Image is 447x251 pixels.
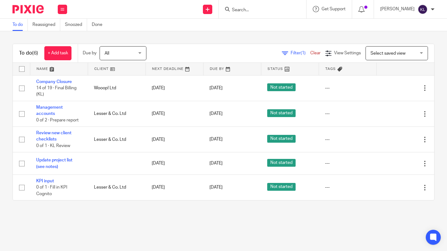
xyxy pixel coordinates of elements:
[32,19,60,31] a: Reassigned
[32,51,38,56] span: (6)
[145,127,203,152] td: [DATE]
[36,158,72,169] a: Update project list (see notes)
[19,50,38,57] h1: To do
[209,137,223,142] span: [DATE]
[36,179,54,183] a: KPI input
[65,19,87,31] a: Snoozed
[301,51,306,55] span: (1)
[325,184,370,190] div: ---
[36,144,70,148] span: 0 of 1 · KL Review
[36,131,71,141] a: Review new client checklists
[145,75,203,101] td: [DATE]
[145,175,203,200] td: [DATE]
[267,183,296,191] span: Not started
[209,112,223,116] span: [DATE]
[325,160,370,166] div: ---
[325,111,370,117] div: ---
[36,86,76,97] span: 14 of 19 · Final Billing (KL)
[12,5,44,13] img: Pixie
[36,185,67,196] span: 0 of 1 · Fill in KPI Cognito
[88,175,145,200] td: Lesser & Co. Ltd
[83,50,96,56] p: Due by
[380,6,415,12] p: [PERSON_NAME]
[145,101,203,126] td: [DATE]
[88,101,145,126] td: Lesser & Co. Ltd
[36,80,72,84] a: Company Closure
[371,51,405,56] span: Select saved view
[334,51,361,55] span: View Settings
[267,83,296,91] span: Not started
[322,7,346,11] span: Get Support
[325,136,370,143] div: ---
[36,105,63,116] a: Management accounts
[325,67,336,71] span: Tags
[44,46,71,60] a: + Add task
[12,19,28,31] a: To do
[145,152,203,175] td: [DATE]
[291,51,310,55] span: Filter
[209,161,223,166] span: [DATE]
[88,75,145,101] td: Wooop! Ltd
[267,159,296,167] span: Not started
[267,109,296,117] span: Not started
[92,19,107,31] a: Done
[418,4,428,14] img: svg%3E
[231,7,287,13] input: Search
[267,135,296,143] span: Not started
[36,118,79,122] span: 0 of 2 · Prepare report
[209,185,223,189] span: [DATE]
[88,127,145,152] td: Lesser & Co. Ltd
[209,86,223,90] span: [DATE]
[310,51,321,55] a: Clear
[105,51,109,56] span: All
[325,85,370,91] div: ---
